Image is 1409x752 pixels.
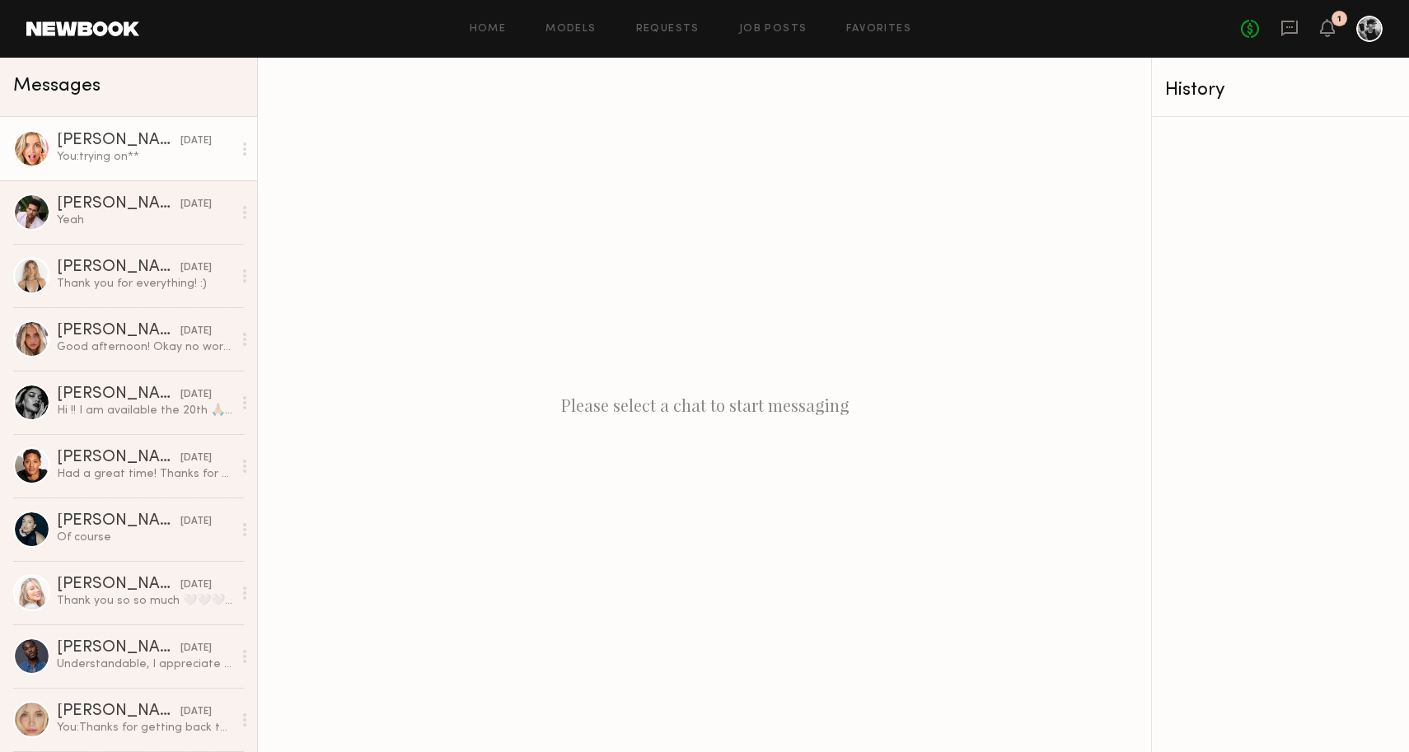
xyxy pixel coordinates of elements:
div: [DATE] [180,324,212,339]
div: [DATE] [180,387,212,403]
a: Favorites [846,24,911,35]
div: [DATE] [180,704,212,720]
a: Job Posts [739,24,807,35]
div: Understandable, I appreciate the opportunity! Reach out if you ever need a [DEMOGRAPHIC_DATA] mod... [57,656,232,672]
a: Requests [636,24,700,35]
div: Good afternoon! Okay no worries thank you so much for letting me know! I would love to work toget... [57,339,232,355]
div: Hi !! I am available the 20th 🙏🏼💫 [57,403,232,418]
div: Had a great time! Thanks for having me! [57,466,232,482]
div: [PERSON_NAME] [57,513,180,530]
div: [DATE] [180,260,212,276]
div: [PERSON_NAME] [57,703,180,720]
div: Thank you for everything! :) [57,276,232,292]
div: [DATE] [180,641,212,656]
div: Of course [57,530,232,545]
div: [PERSON_NAME] [57,640,180,656]
div: [PERSON_NAME] [57,577,180,593]
a: Home [470,24,507,35]
div: You: Thanks for getting back to me! I'll definitely be reaching out in the future. [57,720,232,736]
div: 1 [1337,15,1341,24]
div: [PERSON_NAME] [57,133,180,149]
div: [PERSON_NAME] [57,450,180,466]
div: [PERSON_NAME] [57,386,180,403]
div: Please select a chat to start messaging [258,58,1151,752]
div: [DATE] [180,577,212,593]
a: Models [545,24,596,35]
div: Yeah [57,213,232,228]
div: [DATE] [180,133,212,149]
div: Thank you so so much 🤍🤍🤍🙏🏼 [57,593,232,609]
div: [PERSON_NAME] [57,259,180,276]
div: You: trying on** [57,149,232,165]
div: [DATE] [180,451,212,466]
div: [DATE] [180,514,212,530]
div: [PERSON_NAME] [57,196,180,213]
span: Messages [13,77,101,96]
div: History [1165,81,1396,100]
div: [PERSON_NAME] [57,323,180,339]
div: [DATE] [180,197,212,213]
